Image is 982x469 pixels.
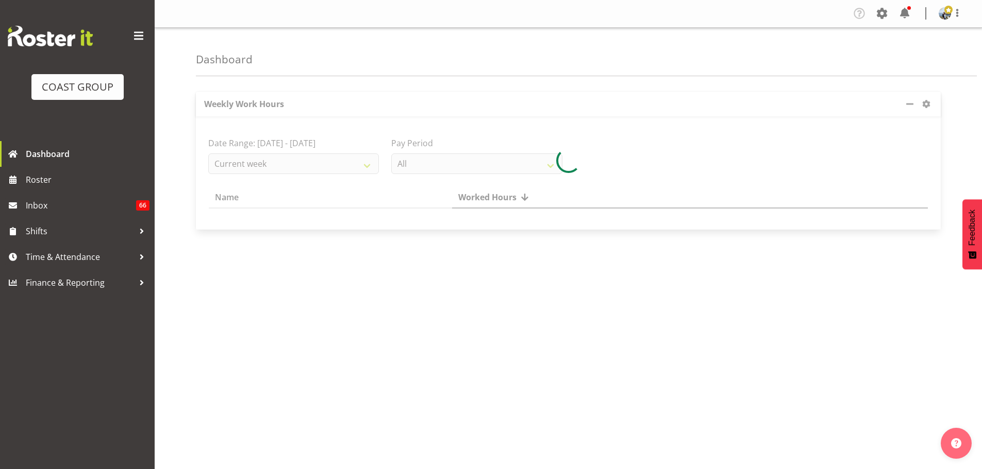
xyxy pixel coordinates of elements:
h4: Dashboard [196,54,253,65]
img: help-xxl-2.png [951,438,961,448]
img: brittany-taylorf7b938a58e78977fad4baecaf99ae47c.png [939,7,951,20]
span: Time & Attendance [26,249,134,265]
span: Roster [26,172,149,187]
span: Feedback [968,210,977,246]
span: Dashboard [26,146,149,162]
span: 66 [136,200,149,211]
span: Finance & Reporting [26,275,134,290]
span: Shifts [26,223,134,239]
img: Rosterit website logo [8,26,93,46]
div: COAST GROUP [42,79,113,95]
button: Feedback - Show survey [962,199,982,269]
span: Inbox [26,198,136,213]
